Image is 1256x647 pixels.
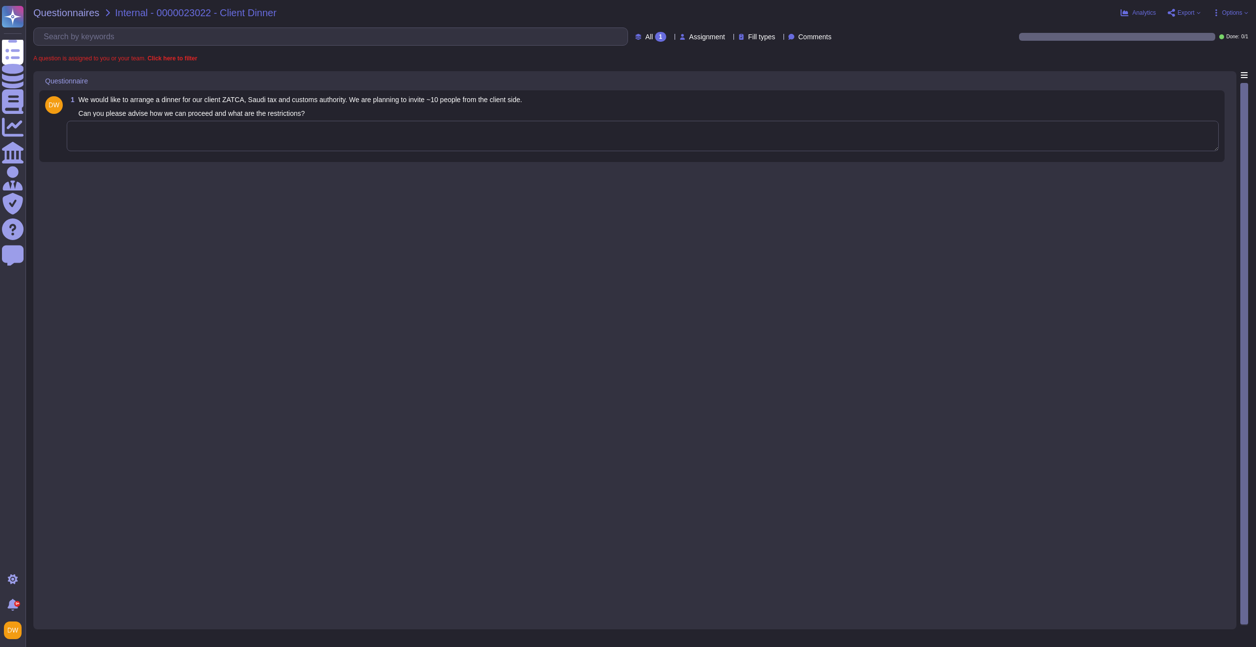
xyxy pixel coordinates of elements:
span: 0 / 1 [1241,34,1248,39]
span: Internal - 0000023022 - Client Dinner [115,8,277,18]
span: A question is assigned to you or your team. [33,55,197,61]
span: Export [1177,10,1195,16]
span: Fill types [748,33,775,40]
span: 1 [67,96,75,103]
span: Assignment [689,33,725,40]
img: user [4,621,22,639]
b: Click here to filter [146,55,197,62]
input: Search by keywords [39,28,628,45]
span: Options [1222,10,1242,16]
span: All [645,33,653,40]
span: Analytics [1132,10,1156,16]
span: Done: [1226,34,1239,39]
img: user [45,96,63,114]
span: Comments [798,33,832,40]
div: 1 [655,32,666,42]
div: 9+ [14,601,20,607]
span: Questionnaires [33,8,100,18]
span: Questionnaire [45,78,88,84]
button: Analytics [1121,9,1156,17]
button: user [2,620,28,641]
